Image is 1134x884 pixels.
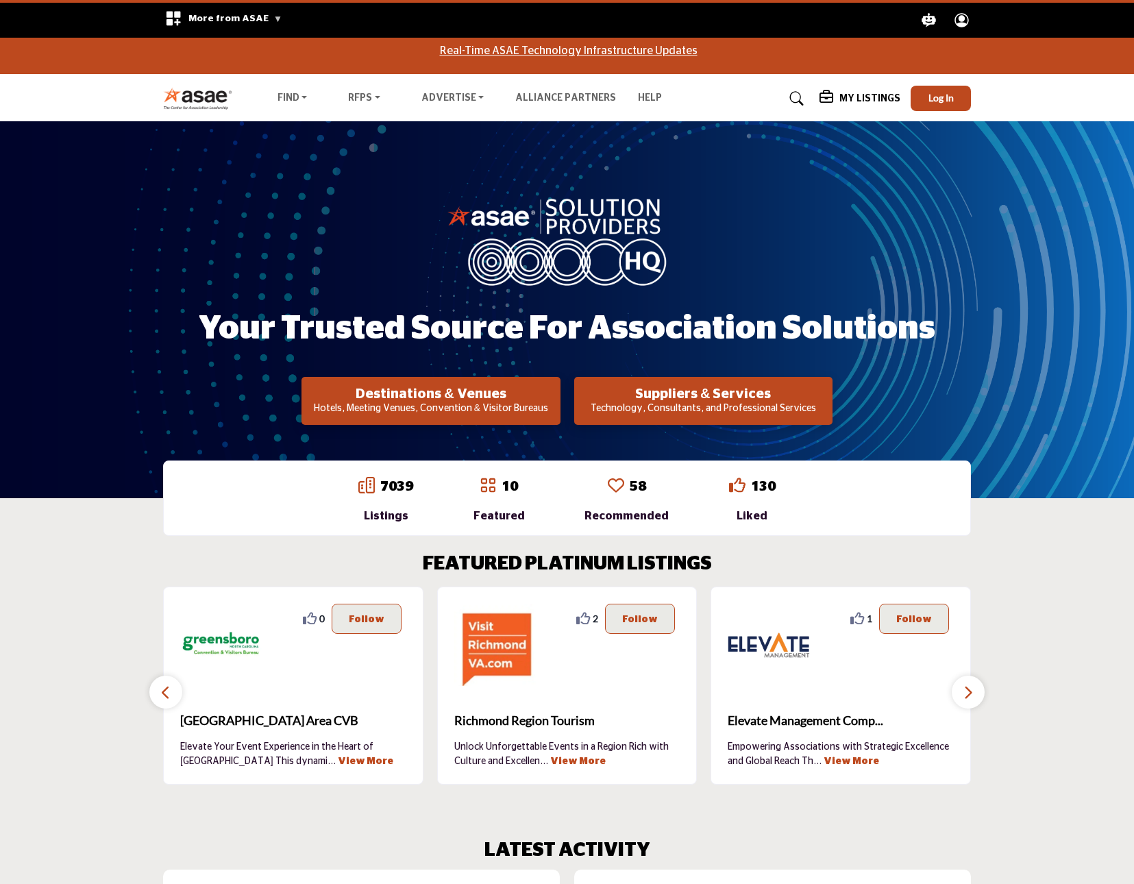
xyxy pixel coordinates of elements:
[751,480,776,493] a: 130
[819,90,900,107] div: My Listings
[540,757,548,766] span: ...
[338,757,393,766] a: View More
[896,611,932,626] p: Follow
[608,477,624,496] a: Go to Recommended
[358,508,413,524] div: Listings
[729,477,745,493] i: Go to Liked
[578,402,828,416] p: Technology, Consultants, and Professional Services
[824,757,879,766] a: View More
[319,611,325,626] span: 0
[728,740,954,768] p: Empowering Associations with Strategic Excellence and Global Reach Th
[199,308,935,350] h1: Your Trusted Source for Association Solutions
[180,740,406,768] p: Elevate Your Event Experience in the Heart of [GEOGRAPHIC_DATA] This dynami
[550,757,606,766] a: View More
[454,604,537,686] img: Richmond Region Tourism
[622,611,658,626] p: Follow
[605,604,675,634] button: Follow
[728,702,954,739] b: Elevate Management Company
[268,89,317,108] a: Find
[728,604,810,686] img: Elevate Management Company
[332,604,402,634] button: Follow
[593,611,598,626] span: 2
[813,757,822,766] span: ...
[180,711,406,730] span: [GEOGRAPHIC_DATA] Area CVB
[638,93,662,103] a: Help
[839,93,900,105] h5: My Listings
[349,611,384,626] p: Follow
[306,386,556,402] h2: Destinations & Venues
[911,86,971,111] button: Log In
[484,839,650,863] h2: LATEST ACTIVITY
[423,553,712,576] h2: FEATURED PLATINUM LISTINGS
[867,611,872,626] span: 1
[502,480,518,493] a: 10
[515,93,616,103] a: Alliance Partners
[180,604,262,686] img: Greensboro Area CVB
[928,92,954,103] span: Log In
[454,740,680,768] p: Unlock Unforgettable Events in a Region Rich with Culture and Excellen
[473,508,525,524] div: Featured
[180,702,406,739] b: Greensboro Area CVB
[188,14,282,23] span: More from ASAE
[584,508,669,524] div: Recommended
[163,87,239,110] img: Site Logo
[480,477,496,496] a: Go to Featured
[578,386,828,402] h2: Suppliers & Services
[630,480,646,493] a: 58
[729,508,776,524] div: Liked
[328,757,336,766] span: ...
[301,377,560,425] button: Destinations & Venues Hotels, Meeting Venues, Convention & Visitor Bureaus
[440,45,698,56] a: Real-Time ASAE Technology Infrastructure Updates
[454,711,680,730] span: Richmond Region Tourism
[776,88,813,110] a: Search
[879,604,949,634] button: Follow
[728,702,954,739] a: Elevate Management Comp...
[412,89,494,108] a: Advertise
[338,89,390,108] a: RFPs
[306,402,556,416] p: Hotels, Meeting Venues, Convention & Visitor Bureaus
[574,377,833,425] button: Suppliers & Services Technology, Consultants, and Professional Services
[454,702,680,739] a: Richmond Region Tourism
[156,3,291,38] div: More from ASAE
[447,195,687,286] img: image
[728,711,954,730] span: Elevate Management Comp...
[380,480,413,493] a: 7039
[180,702,406,739] a: [GEOGRAPHIC_DATA] Area CVB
